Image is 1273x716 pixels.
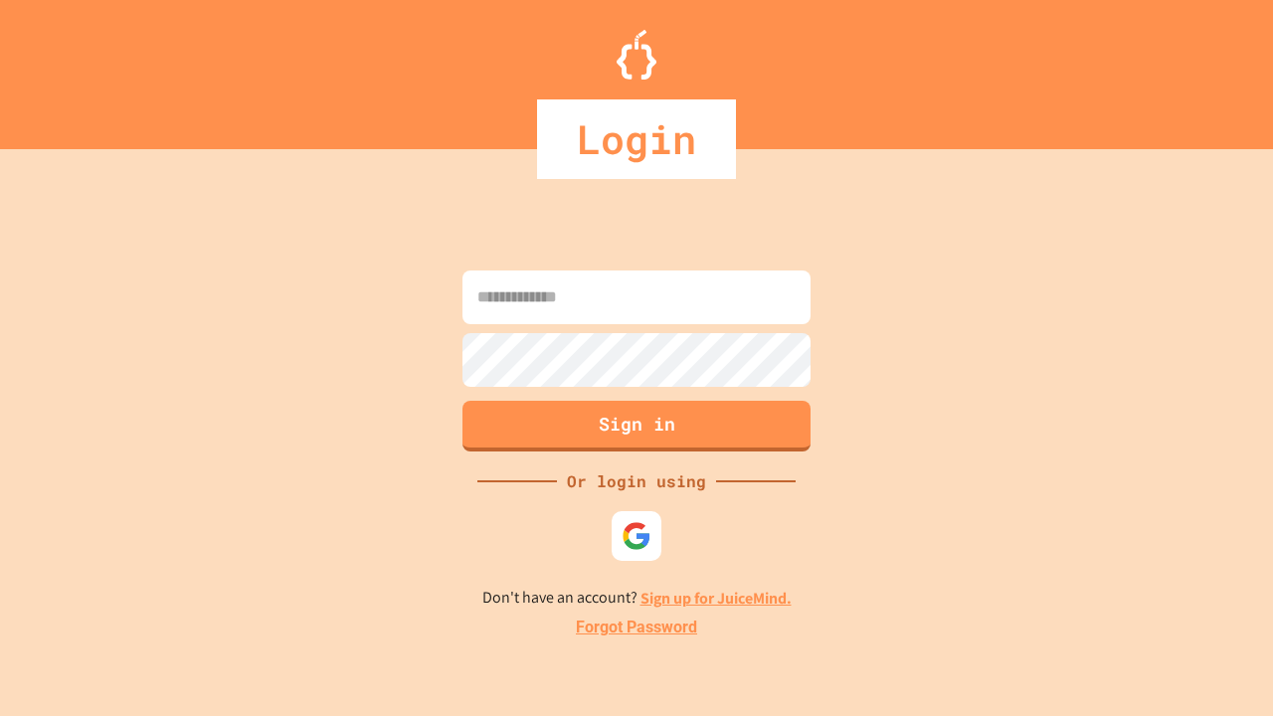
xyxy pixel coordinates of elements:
[576,616,697,639] a: Forgot Password
[482,586,792,611] p: Don't have an account?
[617,30,656,80] img: Logo.svg
[622,521,651,551] img: google-icon.svg
[557,469,716,493] div: Or login using
[537,99,736,179] div: Login
[640,588,792,609] a: Sign up for JuiceMind.
[462,401,811,451] button: Sign in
